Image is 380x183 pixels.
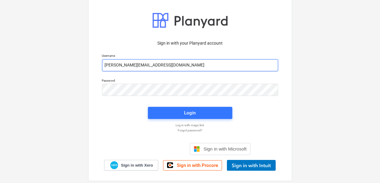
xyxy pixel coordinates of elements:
[102,54,278,59] p: Username
[184,109,196,117] div: Login
[350,154,380,183] iframe: Chat Widget
[104,160,158,171] a: Sign in with Xero
[126,142,188,156] iframe: Sign in with Google Button
[177,163,218,168] span: Sign in with Procore
[163,160,222,171] a: Sign in with Procore
[110,161,118,169] img: Xero logo
[99,123,281,127] a: Log in with magic link
[204,146,247,151] span: Sign in with Microsoft
[99,128,281,132] a: Forgot password?
[148,107,232,119] button: Login
[194,146,200,152] img: Microsoft logo
[102,79,278,84] p: Password
[102,40,278,46] p: Sign in with your Planyard account
[121,163,153,168] span: Sign in with Xero
[102,59,278,71] input: Username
